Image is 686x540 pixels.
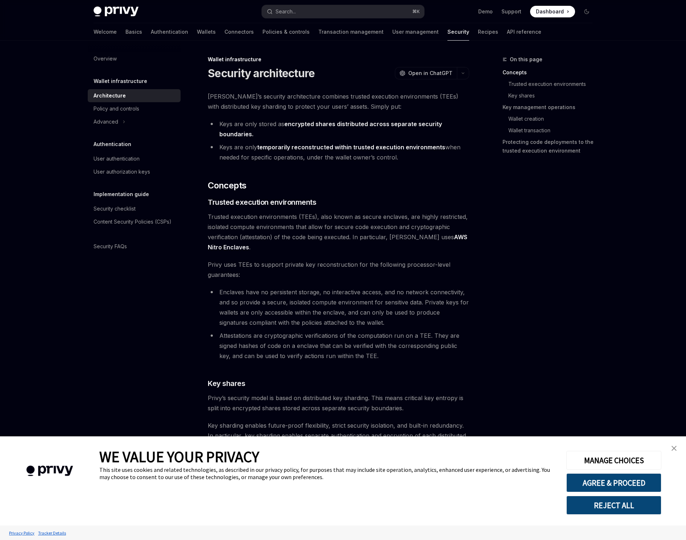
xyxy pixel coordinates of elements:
span: WE VALUE YOUR PRIVACY [99,447,259,466]
span: ⌘ K [412,9,420,14]
a: close banner [667,441,681,456]
a: Welcome [94,23,117,41]
a: API reference [507,23,541,41]
li: Attestations are cryptographic verifications of the computation run on a TEE. They are signed has... [208,331,469,361]
div: Search... [276,7,296,16]
a: Support [501,8,521,15]
a: User authorization keys [88,165,181,178]
button: Open in ChatGPT [395,67,457,79]
h1: Security architecture [208,67,315,80]
a: Wallet creation [508,113,598,125]
span: Dashboard [536,8,564,15]
a: Overview [88,52,181,65]
div: Architecture [94,91,126,100]
div: Security checklist [94,204,136,213]
a: Transaction management [318,23,384,41]
a: Authentication [151,23,188,41]
strong: encrypted shares distributed across separate security boundaries. [219,120,442,138]
a: Recipes [478,23,498,41]
span: Concepts [208,180,246,191]
a: Security [447,23,469,41]
img: company logo [11,455,88,487]
a: Dashboard [530,6,575,17]
a: Trusted execution environments [508,78,598,90]
a: Protecting code deployments to the trusted execution environment [503,136,598,157]
a: Demo [478,8,493,15]
button: AGREE & PROCEED [566,473,661,492]
button: REJECT ALL [566,496,661,515]
a: Key shares [508,90,598,101]
div: Wallet infrastructure [208,56,469,63]
h5: Authentication [94,140,131,149]
span: Trusted execution environments [208,197,316,207]
a: Connectors [224,23,254,41]
a: Policies & controls [263,23,310,41]
img: close banner [671,446,677,451]
a: Wallet transaction [508,125,598,136]
a: Architecture [88,89,181,102]
span: [PERSON_NAME]’s security architecture combines trusted execution environments (TEEs) with distrib... [208,91,469,112]
span: Key sharding enables future-proof flexibility, strict security isolation, and built-in redundancy... [208,420,469,451]
a: Security checklist [88,202,181,215]
div: Overview [94,54,117,63]
span: Key shares [208,378,245,389]
div: Security FAQs [94,242,127,251]
li: Keys are only stored as [208,119,469,139]
a: Tracker Details [36,527,68,539]
h5: Implementation guide [94,190,149,199]
a: Key management operations [503,101,598,113]
button: Toggle dark mode [581,6,592,17]
div: This site uses cookies and related technologies, as described in our privacy policy, for purposes... [99,466,555,481]
div: Content Security Policies (CSPs) [94,217,171,226]
a: Security FAQs [88,240,181,253]
span: Trusted execution environments (TEEs), also known as secure enclaves, are highly restricted, isol... [208,212,469,252]
img: dark logo [94,7,139,17]
button: MANAGE CHOICES [566,451,661,470]
a: User management [392,23,439,41]
strong: temporarily reconstructed within trusted execution environments [257,144,445,151]
a: Content Security Policies (CSPs) [88,215,181,228]
a: Wallets [197,23,216,41]
li: Enclaves have no persistent storage, no interactive access, and no network connectivity, and so p... [208,287,469,328]
a: Policy and controls [88,102,181,115]
div: User authorization keys [94,167,150,176]
div: User authentication [94,154,140,163]
li: Keys are only when needed for specific operations, under the wallet owner’s control. [208,142,469,162]
h5: Wallet infrastructure [94,77,147,86]
div: Policy and controls [94,104,139,113]
a: User authentication [88,152,181,165]
div: Advanced [94,117,118,126]
span: Open in ChatGPT [408,70,452,77]
a: Privacy Policy [7,527,36,539]
button: Search...⌘K [262,5,424,18]
a: Concepts [503,67,598,78]
span: Privy’s security model is based on distributed key sharding. This means critical key entropy is s... [208,393,469,413]
span: On this page [510,55,542,64]
a: Basics [125,23,142,41]
span: Privy uses TEEs to support private key reconstruction for the following processor-level guarantees: [208,259,469,280]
